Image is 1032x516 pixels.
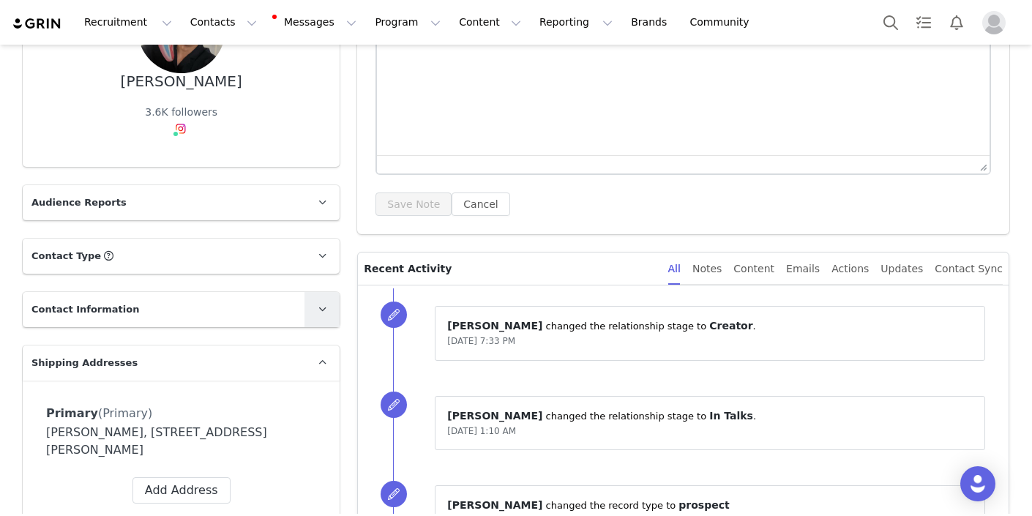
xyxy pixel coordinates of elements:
[447,318,973,334] p: ⁨ ⁩ changed the ⁨relationship⁩ stage to ⁨ ⁩.
[266,6,365,39] button: Messages
[960,466,995,501] div: Open Intercom Messenger
[709,410,753,422] span: In Talks
[447,426,516,436] span: [DATE] 1:10 AM
[98,406,152,420] span: (Primary)
[132,477,231,504] button: Add Address
[447,499,542,511] span: [PERSON_NAME]
[875,6,907,39] button: Search
[678,499,729,511] span: prospect
[121,73,242,90] div: [PERSON_NAME]
[46,424,316,459] div: [PERSON_NAME], [STREET_ADDRESS][PERSON_NAME]
[450,6,530,39] button: Content
[182,6,266,39] button: Contacts
[366,6,449,39] button: Program
[941,6,973,39] button: Notifications
[31,356,138,370] span: Shipping Addresses
[75,6,181,39] button: Recruitment
[31,249,101,263] span: Contact Type
[375,192,452,216] button: Save Note
[531,6,621,39] button: Reporting
[175,123,187,135] img: instagram.svg
[681,6,765,39] a: Community
[982,11,1006,34] img: placeholder-profile.jpg
[974,156,990,173] div: Press the Up and Down arrow keys to resize the editor.
[692,253,722,285] div: Notes
[733,253,774,285] div: Content
[908,6,940,39] a: Tasks
[668,253,681,285] div: All
[12,17,63,31] img: grin logo
[364,253,656,285] p: Recent Activity
[447,498,973,513] p: ⁨ ⁩ changed the record type to ⁨ ⁩
[145,105,217,120] div: 3.6K followers
[935,253,1003,285] div: Contact Sync
[31,302,139,317] span: Contact Information
[447,320,542,332] span: [PERSON_NAME]
[447,408,973,424] p: ⁨ ⁩ changed the ⁨relationship⁩ stage to ⁨ ⁩.
[31,195,127,210] span: Audience Reports
[709,320,752,332] span: Creator
[447,410,542,422] span: [PERSON_NAME]
[447,336,515,346] span: [DATE] 7:33 PM
[452,192,509,216] button: Cancel
[973,11,1020,34] button: Profile
[786,253,820,285] div: Emails
[831,253,869,285] div: Actions
[46,406,98,420] span: Primary
[622,6,680,39] a: Brands
[377,28,990,155] iframe: Rich Text Area
[880,253,923,285] div: Updates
